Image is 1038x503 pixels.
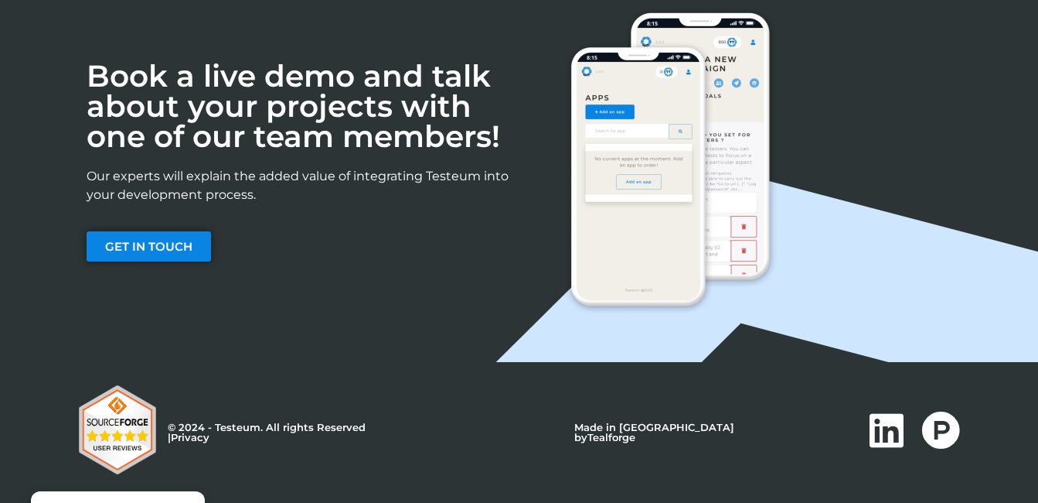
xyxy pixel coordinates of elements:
[563,6,778,316] img: Call-to-Action-Section-DeviceMockups
[171,431,209,443] a: Privacy
[79,385,156,474] img: Testeum Reviews
[168,423,399,443] p: © 2024 - Testeum. All rights Reserved |
[87,231,211,262] a: GET IN TOUCH
[587,431,635,443] a: Tealforge
[87,61,512,152] h2: Book a live demo and talk about your projects with one of our team members!
[105,241,192,252] span: GET IN TOUCH
[87,167,512,204] p: Our experts will explain the added value of integrating Testeum into your development process.
[574,423,784,443] p: Made in [GEOGRAPHIC_DATA] by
